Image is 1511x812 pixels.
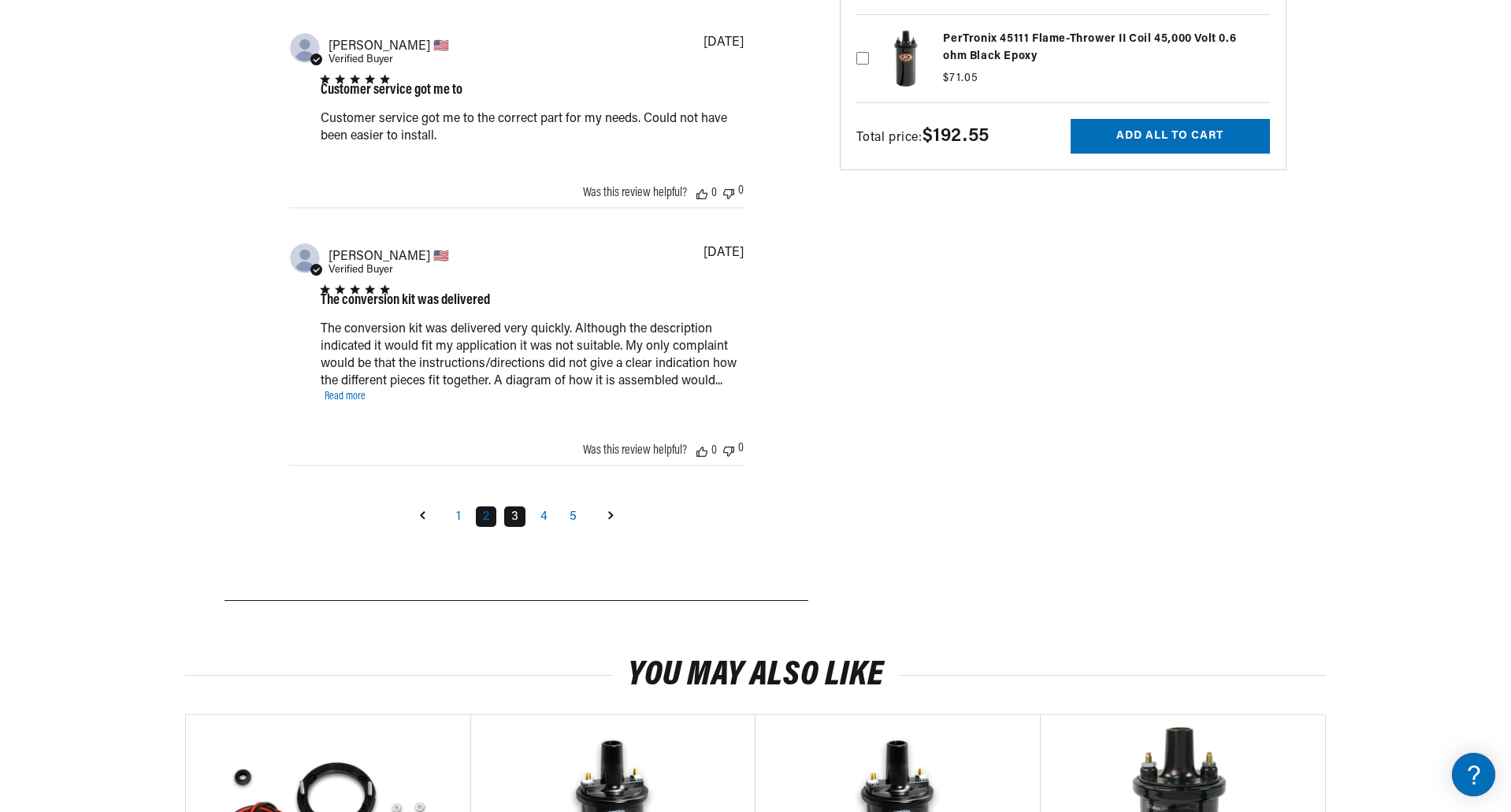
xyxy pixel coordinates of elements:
[217,454,303,469] a: POWERED BY ENCHANT
[185,661,1326,691] h2: You may also like
[16,239,299,254] div: Shipping
[711,444,717,457] div: 0
[321,285,490,294] div: 5 star rating out of 5 stars
[16,304,299,319] div: Orders
[16,109,299,124] div: Ignition Products
[16,134,299,158] a: FAQ
[16,369,299,384] div: Payment, Pricing, and Promotions
[583,444,687,457] div: Was this review helpful?
[856,132,989,144] span: Total price:
[504,506,525,527] a: Goto Page 3
[329,248,449,263] span: John R.
[704,36,744,49] div: [DATE]
[696,444,707,457] div: Vote up
[723,442,734,457] div: Vote down
[533,506,555,527] a: Goto Page 4
[321,83,462,98] div: Customer service got me to
[16,394,299,418] a: Payment, Pricing, and Promotions FAQ
[711,187,717,199] div: 0
[407,504,437,529] a: Goto previous page
[476,506,496,527] a: Page 2
[562,506,584,527] a: Goto Page 5
[696,187,707,199] div: Vote up
[325,391,366,402] a: Read more
[583,187,687,199] div: Was this review helpful?
[321,75,462,83] div: 5 star rating out of 5 stars
[329,265,393,275] span: Verified Buyer
[723,184,734,199] div: Vote down
[596,504,626,529] a: Goto next page
[329,54,393,65] span: Verified Buyer
[16,199,299,224] a: FAQs
[449,506,468,527] a: Goto Page 1
[704,247,744,259] div: [DATE]
[321,294,490,308] div: The conversion kit was delivered
[738,184,744,199] div: 0
[16,328,299,353] a: Orders FAQ
[923,127,989,146] strong: $192.55
[16,174,299,189] div: JBA Performance Exhaust
[738,442,744,457] div: 0
[329,38,449,53] span: ANthony D.
[16,421,299,449] button: Contact Us
[16,264,299,288] a: Shipping FAQs
[1071,119,1270,154] button: Add all to cart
